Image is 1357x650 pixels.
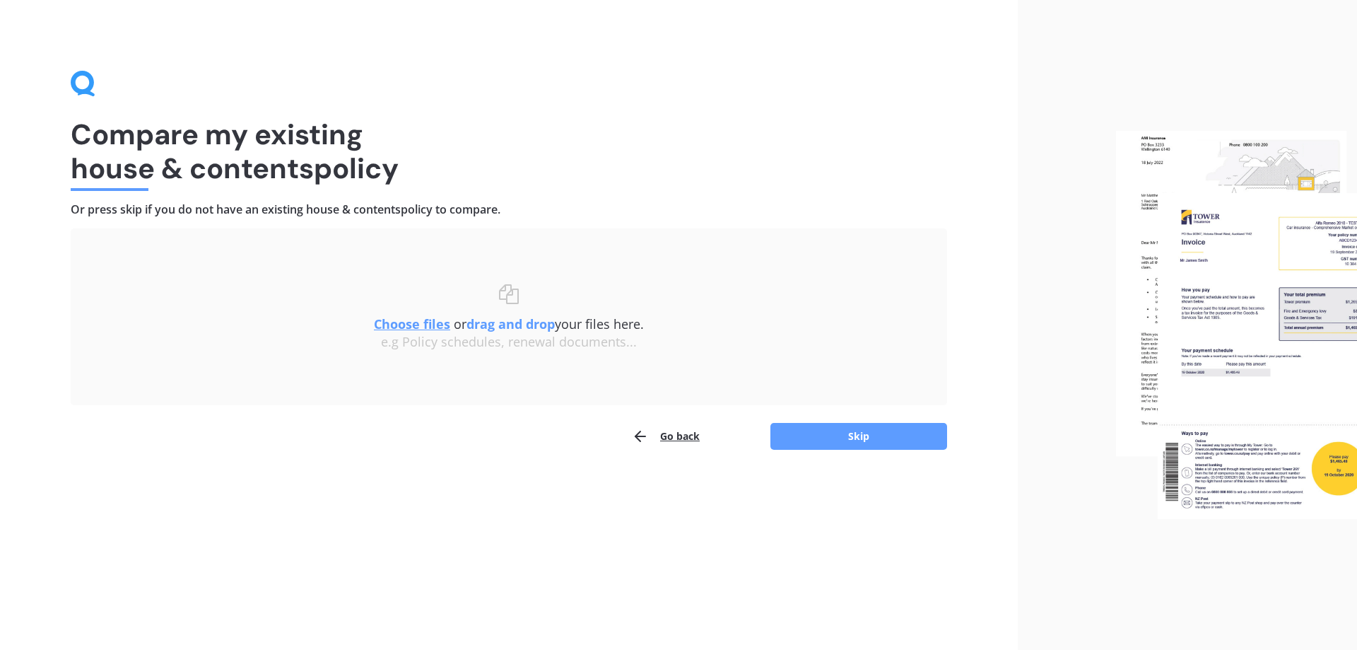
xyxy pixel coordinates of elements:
[374,315,644,332] span: or your files here.
[1116,131,1357,520] img: files.webp
[632,422,700,451] button: Go back
[71,117,947,185] h1: Compare my existing house & contents policy
[99,335,919,350] div: e.g Policy schedules, renewal documents...
[770,423,947,450] button: Skip
[71,202,947,217] h4: Or press skip if you do not have an existing house & contents policy to compare.
[466,315,555,332] b: drag and drop
[374,315,450,332] u: Choose files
